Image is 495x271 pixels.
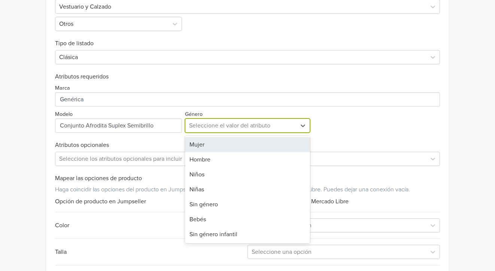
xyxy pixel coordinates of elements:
h6: Atributos requeridos [55,73,440,80]
h6: Tipo de listado [55,31,440,47]
div: Hombre [185,152,310,167]
div: Color [55,221,247,230]
div: Haga coincidir las opciones del producto en Jumpseller con los atributos equivalentes en Mercado ... [55,182,440,194]
h6: Mapear las opciones de producto [55,175,440,182]
h6: Atributos opcionales [55,142,440,149]
div: Opción de producto en Mercado Libre [247,197,440,206]
label: Modelo [55,110,73,118]
div: Opción de producto en Jumpseller [55,197,247,206]
div: Sin género infantil [185,227,310,242]
div: Bebés [185,212,310,227]
label: Género [185,110,203,118]
div: Niñas [185,182,310,197]
div: Niños [185,167,310,182]
div: Talla [55,247,247,256]
label: Marca [55,84,70,92]
div: Mujer [185,137,310,152]
div: Sin género [185,197,310,212]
